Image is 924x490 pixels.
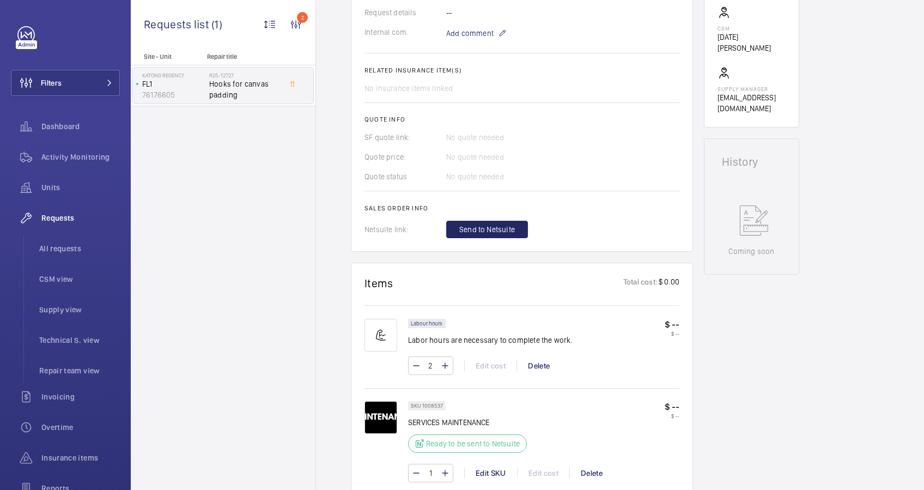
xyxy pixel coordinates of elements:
p: $ -- [665,401,679,413]
div: Edit SKU [464,468,517,479]
img: muscle-sm.svg [364,319,397,352]
button: Filters [11,70,120,96]
p: CSM [718,25,786,32]
p: Coming soon [728,246,774,257]
span: CSM view [39,274,120,285]
span: Send to Netsuite [459,224,515,235]
h2: Sales order info [364,204,679,212]
h1: History [722,156,781,167]
span: Insurance items [41,452,120,463]
span: Overtime [41,422,120,433]
span: Supply view [39,304,120,315]
span: Filters [41,77,62,88]
span: Repair team view [39,365,120,376]
p: $ -- [665,319,679,330]
span: Add comment [446,28,494,39]
p: $ -- [665,413,679,419]
p: Ready to be sent to Netsuite [426,438,520,449]
p: $ -- [665,330,679,337]
span: Units [41,182,120,193]
button: Send to Netsuite [446,221,528,238]
span: Hooks for canvas padding [209,78,281,100]
p: Supply manager [718,86,786,92]
p: SKU 1008537 [411,404,443,408]
h2: Quote info [364,116,679,123]
span: Dashboard [41,121,120,132]
div: Delete [516,360,561,371]
span: Requests list [144,17,211,31]
h2: R25-12727 [209,72,281,78]
p: Repair title [207,53,279,61]
p: Site - Unit [131,53,203,61]
p: SERVICES MAINTENANCE [408,417,533,428]
img: Km33JILPo7XhB1uRwyyWT09Ug4rK46SSHHPdKXWmjl7lqZFy.png [364,401,397,434]
h1: Items [364,276,393,290]
p: [EMAIL_ADDRESS][DOMAIN_NAME] [718,92,786,114]
div: Delete [569,468,613,479]
p: Labour hours [411,322,443,325]
p: FL1 [142,78,205,89]
p: [DATE][PERSON_NAME] [718,32,786,53]
span: Invoicing [41,391,120,402]
span: All requests [39,243,120,254]
p: Total cost: [623,276,658,290]
span: Technical S. view [39,335,120,346]
p: $ 0.00 [658,276,679,290]
p: Katong Regency [142,72,205,78]
span: Requests [41,213,120,223]
span: Activity Monitoring [41,152,120,162]
h2: Related insurance item(s) [364,66,679,74]
p: 76176605 [142,89,205,100]
p: Labor hours are necessary to complete the work. [408,335,573,346]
